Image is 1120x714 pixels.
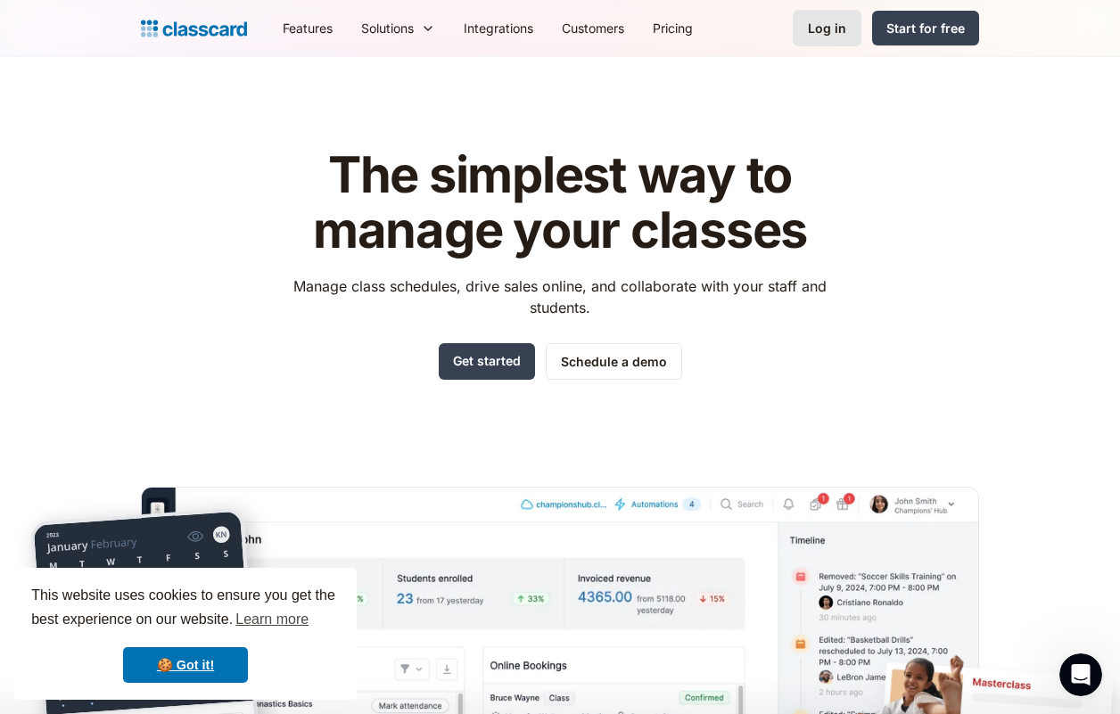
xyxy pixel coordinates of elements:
[123,647,248,683] a: dismiss cookie message
[886,19,965,37] div: Start for free
[793,10,861,46] a: Log in
[449,8,548,48] a: Integrations
[638,8,707,48] a: Pricing
[808,19,846,37] div: Log in
[439,343,535,380] a: Get started
[31,585,340,633] span: This website uses cookies to ensure you get the best experience on our website.
[277,148,844,258] h1: The simplest way to manage your classes
[546,343,682,380] a: Schedule a demo
[268,8,347,48] a: Features
[1059,653,1102,696] iframe: Intercom live chat
[347,8,449,48] div: Solutions
[548,8,638,48] a: Customers
[141,16,247,41] a: home
[872,11,979,45] a: Start for free
[233,606,311,633] a: learn more about cookies
[277,275,844,318] p: Manage class schedules, drive sales online, and collaborate with your staff and students.
[14,568,357,700] div: cookieconsent
[361,19,414,37] div: Solutions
